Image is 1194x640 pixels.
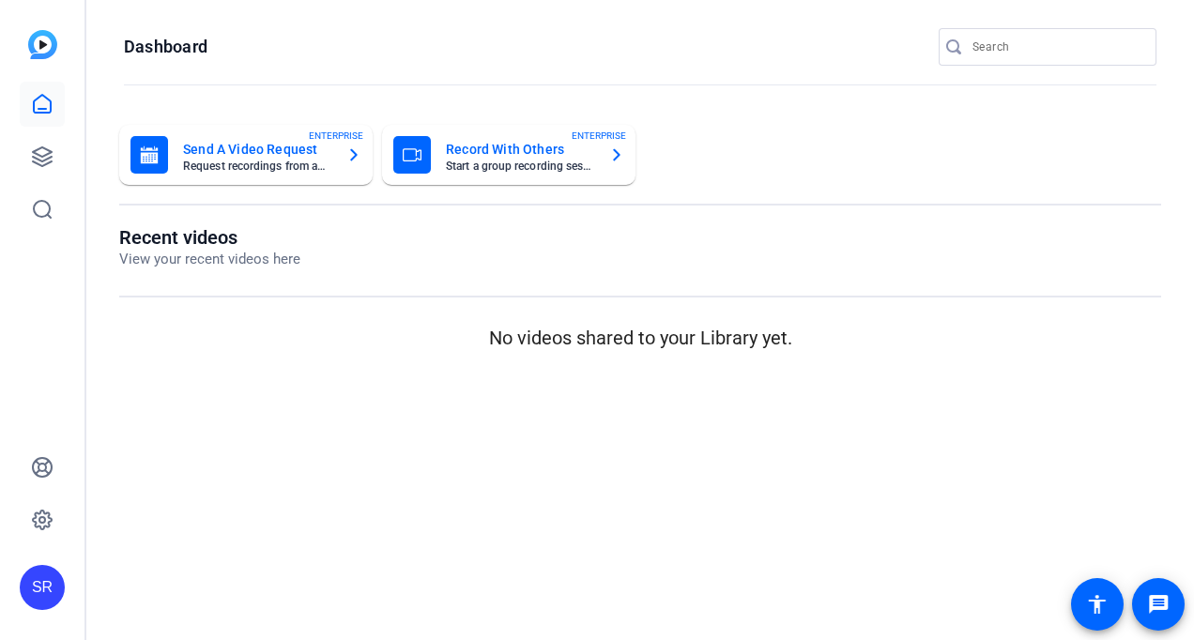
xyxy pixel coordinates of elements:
[572,129,626,143] span: ENTERPRISE
[183,160,331,172] mat-card-subtitle: Request recordings from anyone, anywhere
[119,226,300,249] h1: Recent videos
[309,129,363,143] span: ENTERPRISE
[446,160,594,172] mat-card-subtitle: Start a group recording session
[20,565,65,610] div: SR
[382,125,635,185] button: Record With OthersStart a group recording sessionENTERPRISE
[1086,593,1109,616] mat-icon: accessibility
[119,125,373,185] button: Send A Video RequestRequest recordings from anyone, anywhereENTERPRISE
[183,138,331,160] mat-card-title: Send A Video Request
[28,30,57,59] img: blue-gradient.svg
[119,249,300,270] p: View your recent videos here
[972,36,1141,58] input: Search
[1147,593,1170,616] mat-icon: message
[124,36,207,58] h1: Dashboard
[446,138,594,160] mat-card-title: Record With Others
[119,324,1161,352] p: No videos shared to your Library yet.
